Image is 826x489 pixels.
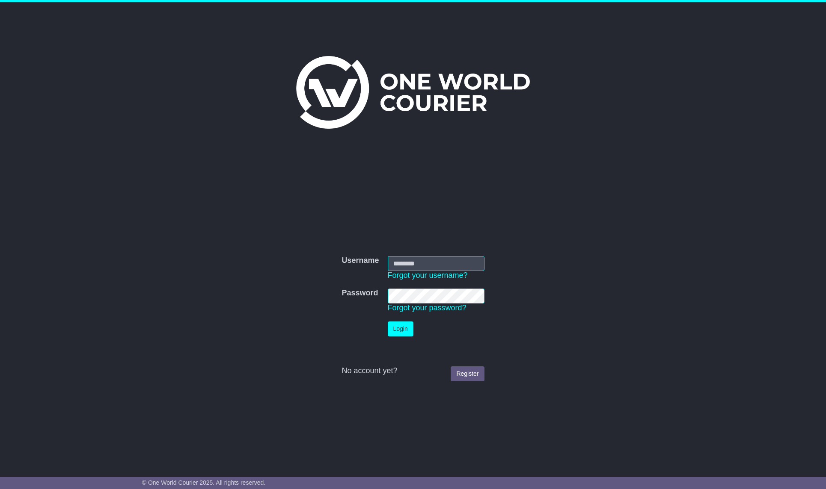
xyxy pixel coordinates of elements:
button: Login [388,321,413,336]
span: © One World Courier 2025. All rights reserved. [142,479,266,486]
div: No account yet? [342,366,484,376]
img: One World [296,56,530,129]
label: Password [342,289,378,298]
a: Register [451,366,484,381]
label: Username [342,256,379,265]
a: Forgot your password? [388,303,466,312]
a: Forgot your username? [388,271,468,280]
